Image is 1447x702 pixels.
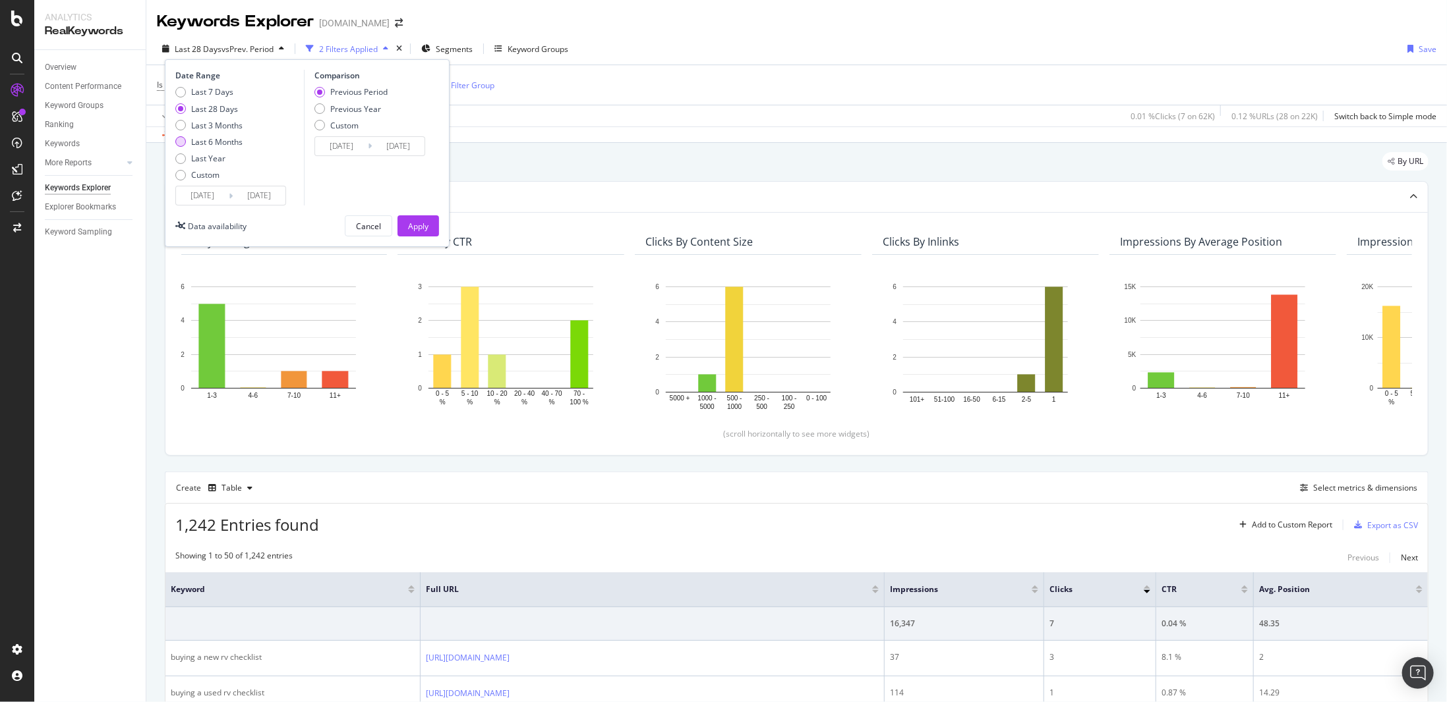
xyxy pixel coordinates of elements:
div: Switch back to Simple mode [1334,111,1436,122]
text: 250 [784,403,795,410]
div: Clicks By Content Size [645,235,753,248]
div: Overview [45,61,76,74]
div: Last 6 Months [175,136,243,148]
button: Keyword Groups [489,38,574,59]
div: Impressions By Average Position [1120,235,1282,248]
text: 0 - 5 [436,391,449,398]
div: Last 28 Days [191,103,238,115]
div: Custom [314,120,388,131]
text: 4 [181,317,185,325]
text: 0 [893,389,897,396]
text: % [1389,399,1395,406]
div: Cancel [356,221,381,232]
button: Select metrics & dimensions [1295,480,1417,496]
text: 4 [655,319,659,326]
a: Keywords Explorer [45,181,136,195]
div: Ranking [45,118,74,132]
text: 2-5 [1022,396,1032,404]
button: 2 Filters Applied [301,38,394,59]
a: Ranking [45,118,136,132]
div: Previous Period [314,86,388,97]
svg: A chart. [171,280,376,408]
text: 5 - 10 [461,391,479,398]
text: 4 [893,319,897,326]
svg: A chart. [408,280,614,408]
text: 10 - 20 [487,391,508,398]
div: 114 [890,687,1038,699]
text: 0 - 5 [1385,391,1398,398]
svg: A chart. [645,280,851,412]
span: CTR [1162,583,1222,595]
div: Previous [1347,552,1379,563]
input: End Date [372,137,425,155]
text: 6 [181,283,185,290]
text: 11+ [1279,392,1290,400]
div: Analytics [45,11,135,24]
text: 0 - 100 [806,394,827,402]
text: 20 - 40 [514,391,535,398]
div: Select metrics & dimensions [1313,482,1417,493]
span: vs Prev. Period [221,43,274,55]
div: Keywords Explorer [157,11,314,33]
text: 6-15 [993,396,1006,404]
div: Previous Year [330,103,381,115]
text: 1000 - [698,394,717,402]
div: Export as CSV [1367,520,1418,531]
a: More Reports [45,156,123,170]
text: 5K [1128,351,1137,358]
div: 0.87 % [1162,687,1248,699]
text: 16-50 [963,396,980,404]
div: [DOMAIN_NAME] [319,16,390,30]
text: 500 - [727,394,742,402]
text: 1-3 [1156,392,1166,400]
text: % [494,399,500,406]
div: Last 6 Months [191,136,243,148]
div: Date Range [175,70,301,81]
div: legacy label [1382,152,1429,171]
text: 4-6 [249,392,258,400]
text: 1-3 [207,392,217,400]
svg: A chart. [883,280,1088,412]
text: 40 - 70 [542,391,563,398]
a: Keyword Sampling [45,225,136,239]
text: 3 [418,283,422,290]
div: Custom [175,169,243,180]
div: Last 3 Months [191,120,243,131]
div: Last 3 Months [175,120,243,131]
input: Start Date [315,137,368,155]
div: 1 [1049,687,1150,699]
div: 7 [1049,618,1150,630]
div: Save [1419,43,1436,55]
div: times [394,42,405,55]
a: Explorer Bookmarks [45,200,136,214]
div: Add Filter Group [434,80,494,91]
div: Custom [330,120,359,131]
div: 8.1 % [1162,651,1248,663]
div: More Reports [45,156,92,170]
text: 70 - [574,391,585,398]
span: Avg. Position [1259,583,1396,595]
text: 2 [418,317,422,325]
button: Last 28 DaysvsPrev. Period [157,38,289,59]
div: Custom [191,169,220,180]
div: buying a used rv checklist [171,687,415,699]
div: (scroll horizontally to see more widgets) [181,428,1412,439]
text: 5000 + [670,394,690,402]
div: Previous Year [314,103,388,115]
span: By URL [1398,157,1423,165]
div: Last 7 Days [175,86,243,97]
button: Export as CSV [1349,514,1418,535]
text: 2 [655,354,659,361]
text: 0 [1370,385,1374,392]
span: Full URL [426,583,852,595]
svg: A chart. [1120,280,1326,408]
div: 0.12 % URLs ( 28 on 22K ) [1231,111,1318,122]
div: Data availability [188,221,247,232]
div: buying a new rv checklist [171,651,415,663]
a: Content Performance [45,80,136,94]
div: 16,347 [890,618,1038,630]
